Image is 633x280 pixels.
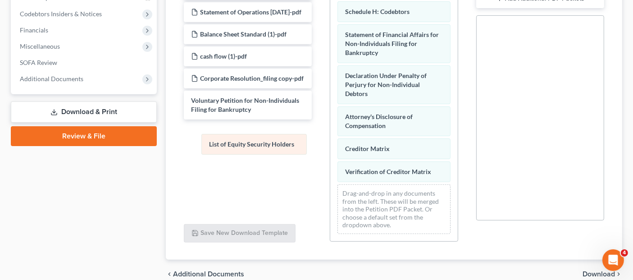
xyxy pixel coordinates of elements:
button: Save New Download Template [184,224,296,243]
span: Declaration Under Penalty of Perjury for Non-Individual Debtors [345,72,427,97]
a: SOFA Review [13,55,157,71]
div: Drag-and-drop in any documents from the left. These will be merged into the Petition PDF Packet. ... [337,184,450,234]
span: List of Equity Security Holders [209,140,294,148]
span: 4 [621,249,628,257]
span: Miscellaneous [20,42,60,50]
span: Statement of Financial Affairs for Non-Individuals Filing for Bankruptcy [345,31,439,56]
i: chevron_right [615,271,622,278]
iframe: Intercom live chat [602,249,624,271]
span: Codebtors Insiders & Notices [20,10,102,18]
i: chevron_left [166,271,173,278]
a: Review & File [11,126,157,146]
a: chevron_left Additional Documents [166,271,244,278]
span: Voluntary Petition for Non-Individuals Filing for Bankruptcy [191,96,299,113]
span: Additional Documents [173,271,244,278]
span: Corporate Resolution_filing copy-pdf [200,74,304,82]
span: Creditor Matrix [345,145,390,152]
span: Additional Documents [20,75,83,83]
span: Balance Sheet Standard (1)-pdf [200,30,287,38]
a: Download & Print [11,101,157,123]
span: Verification of Creditor Matrix [345,168,431,175]
button: Download chevron_right [583,271,622,278]
span: Download [583,271,615,278]
span: Attorney's Disclosure of Compensation [345,113,413,129]
span: Statement of Operations [DATE]-pdf [200,8,301,16]
span: Financials [20,26,48,34]
span: Schedule H: Codebtors [345,8,410,15]
span: SOFA Review [20,59,57,66]
span: cash flow (1)-pdf [200,52,247,60]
